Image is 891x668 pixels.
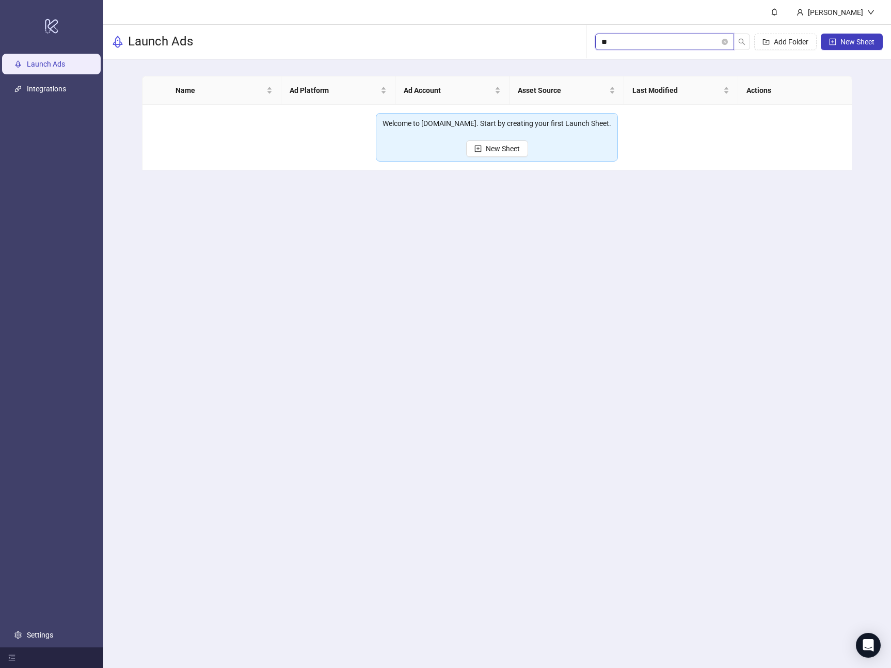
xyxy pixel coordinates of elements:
[829,38,836,45] span: plus-square
[128,34,193,50] h3: Launch Ads
[632,85,721,96] span: Last Modified
[383,118,611,129] div: Welcome to [DOMAIN_NAME]. Start by creating your first Launch Sheet.
[290,85,378,96] span: Ad Platform
[466,140,528,157] button: New Sheet
[738,38,745,45] span: search
[404,85,492,96] span: Ad Account
[797,9,804,16] span: user
[167,76,281,105] th: Name
[856,633,881,658] div: Open Intercom Messenger
[774,38,808,46] span: Add Folder
[738,76,852,105] th: Actions
[762,38,770,45] span: folder-add
[867,9,874,16] span: down
[840,38,874,46] span: New Sheet
[27,60,65,68] a: Launch Ads
[624,76,738,105] th: Last Modified
[510,76,624,105] th: Asset Source
[112,36,124,48] span: rocket
[27,85,66,93] a: Integrations
[518,85,607,96] span: Asset Source
[27,631,53,639] a: Settings
[722,39,728,45] button: close-circle
[8,654,15,661] span: menu-fold
[486,145,520,153] span: New Sheet
[395,76,510,105] th: Ad Account
[176,85,264,96] span: Name
[474,145,482,152] span: plus-square
[821,34,883,50] button: New Sheet
[804,7,867,18] div: [PERSON_NAME]
[281,76,395,105] th: Ad Platform
[754,34,817,50] button: Add Folder
[771,8,778,15] span: bell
